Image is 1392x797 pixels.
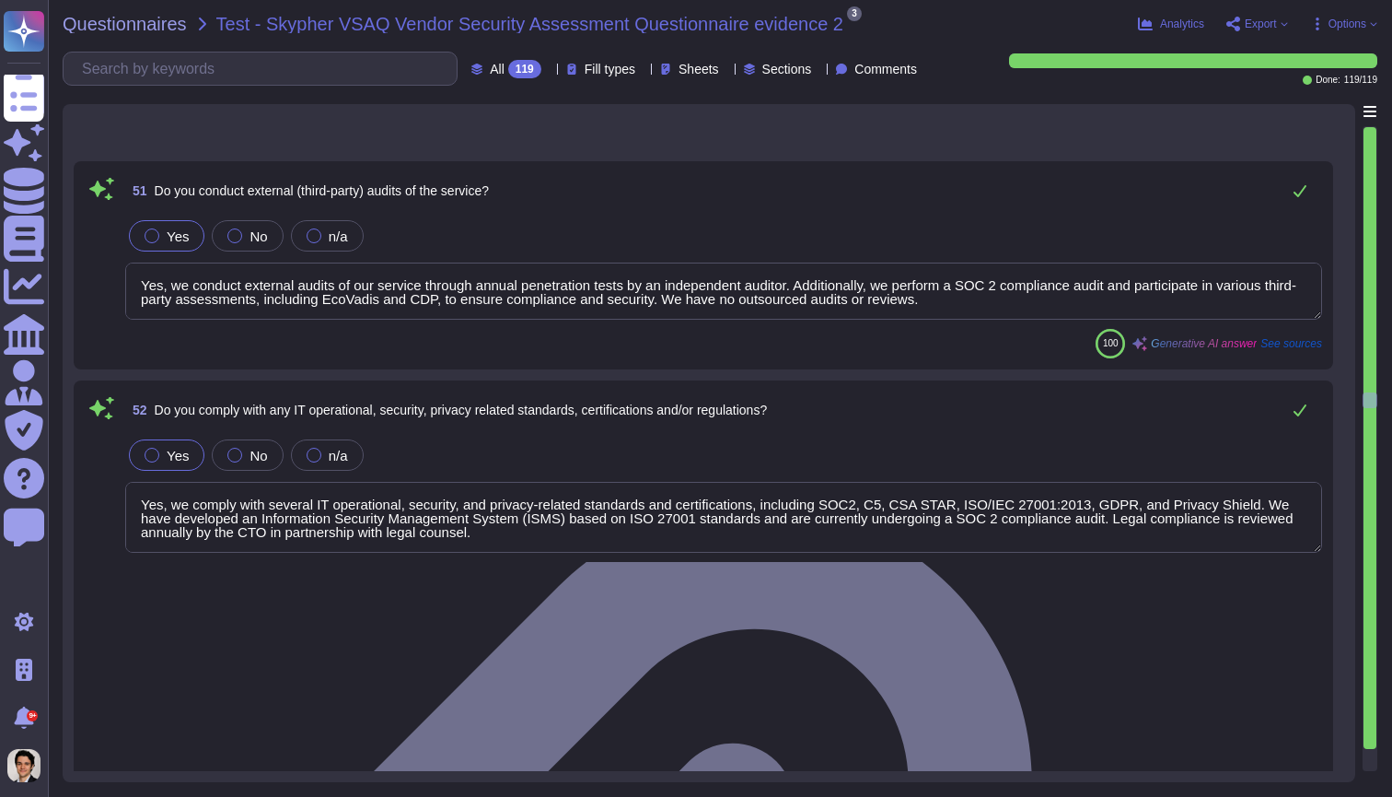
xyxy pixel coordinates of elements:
[508,60,541,78] div: 119
[1151,338,1257,349] span: Generative AI answer
[1316,76,1340,85] span: Done:
[679,63,719,76] span: Sheets
[1245,18,1277,29] span: Export
[125,184,147,197] span: 51
[329,448,348,463] span: n/a
[125,404,147,416] span: 52
[7,749,41,782] img: user
[854,63,917,76] span: Comments
[73,53,457,85] input: Search by keywords
[155,403,768,417] span: Do you comply with any IT operational, security, privacy related standards, certifications and/or...
[1103,338,1119,348] span: 100
[1260,338,1322,349] span: See sources
[1160,18,1204,29] span: Analytics
[762,63,812,76] span: Sections
[27,710,38,721] div: 9+
[167,448,189,463] span: Yes
[329,229,348,244] span: n/a
[167,229,189,244] span: Yes
[155,183,489,198] span: Do you conduct external (third-party) audits of the service?
[63,15,187,33] span: Questionnaires
[1328,18,1366,29] span: Options
[847,6,862,21] span: 3
[490,63,505,76] span: All
[1344,76,1377,85] span: 119 / 119
[249,448,267,463] span: No
[4,745,53,786] button: user
[216,15,843,33] span: Test - Skypher VSAQ Vendor Security Assessment Questionnaire evidence 2
[125,482,1322,553] textarea: Yes, we comply with several IT operational, security, and privacy-related standards and certifica...
[249,229,267,244] span: No
[1138,17,1204,31] button: Analytics
[125,263,1322,320] textarea: Yes, we conduct external audits of our service through annual penetration tests by an independent...
[585,63,635,76] span: Fill types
